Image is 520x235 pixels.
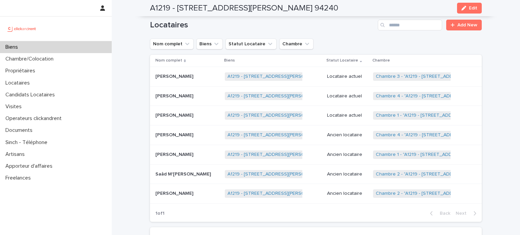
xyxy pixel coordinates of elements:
p: Biens [3,44,23,50]
p: [PERSON_NAME] [155,72,195,79]
p: Ancien locataire [327,171,368,177]
a: Add New [446,20,482,30]
tr: Saâd M'[PERSON_NAME]Saâd M'[PERSON_NAME] A1219 - [STREET_ADDRESS][PERSON_NAME] 94240 Ancien locat... [150,164,482,184]
p: Nom complet [155,57,182,64]
img: UCB0brd3T0yccxBKYDjQ [5,22,38,36]
tr: [PERSON_NAME][PERSON_NAME] A1219 - [STREET_ADDRESS][PERSON_NAME] 94240 Ancien locataireChambre 4 ... [150,125,482,145]
p: Chambre [372,57,390,64]
a: Chambre 1 - "A1219 - [STREET_ADDRESS][PERSON_NAME] 94240" [376,113,520,118]
p: [PERSON_NAME] [155,131,195,138]
p: Apporteur d'affaires [3,163,58,169]
tr: [PERSON_NAME][PERSON_NAME] A1219 - [STREET_ADDRESS][PERSON_NAME] 94240 Locataire actuelChambre 4 ... [150,86,482,106]
p: 1 of 1 [150,205,170,222]
p: Sinch - Téléphone [3,139,53,146]
span: Edit [469,6,477,10]
p: Biens [224,57,235,64]
button: Statut Locataire [225,39,277,49]
p: Freelances [3,175,36,181]
p: Locataire actuel [327,93,368,99]
p: Chambre/Colocation [3,56,59,62]
button: Next [453,210,482,216]
p: Artisans [3,151,30,158]
a: A1219 - [STREET_ADDRESS][PERSON_NAME] 94240 [227,152,342,158]
span: Back [436,211,450,216]
span: Add New [457,23,477,27]
a: Chambre 1 - "A1219 - [STREET_ADDRESS][PERSON_NAME] 94240" [376,152,520,158]
input: Search [378,20,442,30]
p: [PERSON_NAME] [155,111,195,118]
p: Saâd M'[PERSON_NAME] [155,170,212,177]
a: A1219 - [STREET_ADDRESS][PERSON_NAME] 94240 [227,191,342,196]
p: [PERSON_NAME] [155,150,195,158]
button: Chambre [279,39,313,49]
a: A1219 - [STREET_ADDRESS][PERSON_NAME] 94240 [227,113,342,118]
p: Visites [3,103,27,110]
a: A1219 - [STREET_ADDRESS][PERSON_NAME] 94240 [227,132,342,138]
p: [PERSON_NAME] [155,92,195,99]
button: Edit [457,3,482,14]
p: [PERSON_NAME] [155,189,195,196]
p: Candidats Locataires [3,92,60,98]
p: Statut Locataire [326,57,358,64]
h1: Locataires [150,20,375,30]
tr: [PERSON_NAME][PERSON_NAME] A1219 - [STREET_ADDRESS][PERSON_NAME] 94240 Ancien locataireChambre 2 ... [150,184,482,204]
span: Next [456,211,471,216]
p: Locataire actuel [327,113,368,118]
button: Biens [196,39,223,49]
p: Documents [3,127,38,134]
h2: A1219 - [STREET_ADDRESS][PERSON_NAME] 94240 [150,3,338,13]
p: Propriétaires [3,68,41,74]
a: A1219 - [STREET_ADDRESS][PERSON_NAME] 94240 [227,171,342,177]
p: Ancien locataire [327,132,368,138]
button: Nom complet [150,39,194,49]
tr: [PERSON_NAME][PERSON_NAME] A1219 - [STREET_ADDRESS][PERSON_NAME] 94240 Ancien locataireChambre 1 ... [150,145,482,164]
p: Ancien locataire [327,191,368,196]
a: A1219 - [STREET_ADDRESS][PERSON_NAME] 94240 [227,93,342,99]
p: Ancien locataire [327,152,368,158]
button: Back [425,210,453,216]
tr: [PERSON_NAME][PERSON_NAME] A1219 - [STREET_ADDRESS][PERSON_NAME] 94240 Locataire actuelChambre 1 ... [150,106,482,125]
p: Operateurs clickandrent [3,115,67,122]
p: Locataire actuel [327,74,368,79]
tr: [PERSON_NAME][PERSON_NAME] A1219 - [STREET_ADDRESS][PERSON_NAME] 94240 Locataire actuelChambre 3 ... [150,67,482,86]
p: Locataires [3,80,35,86]
a: A1219 - [STREET_ADDRESS][PERSON_NAME] 94240 [227,74,342,79]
